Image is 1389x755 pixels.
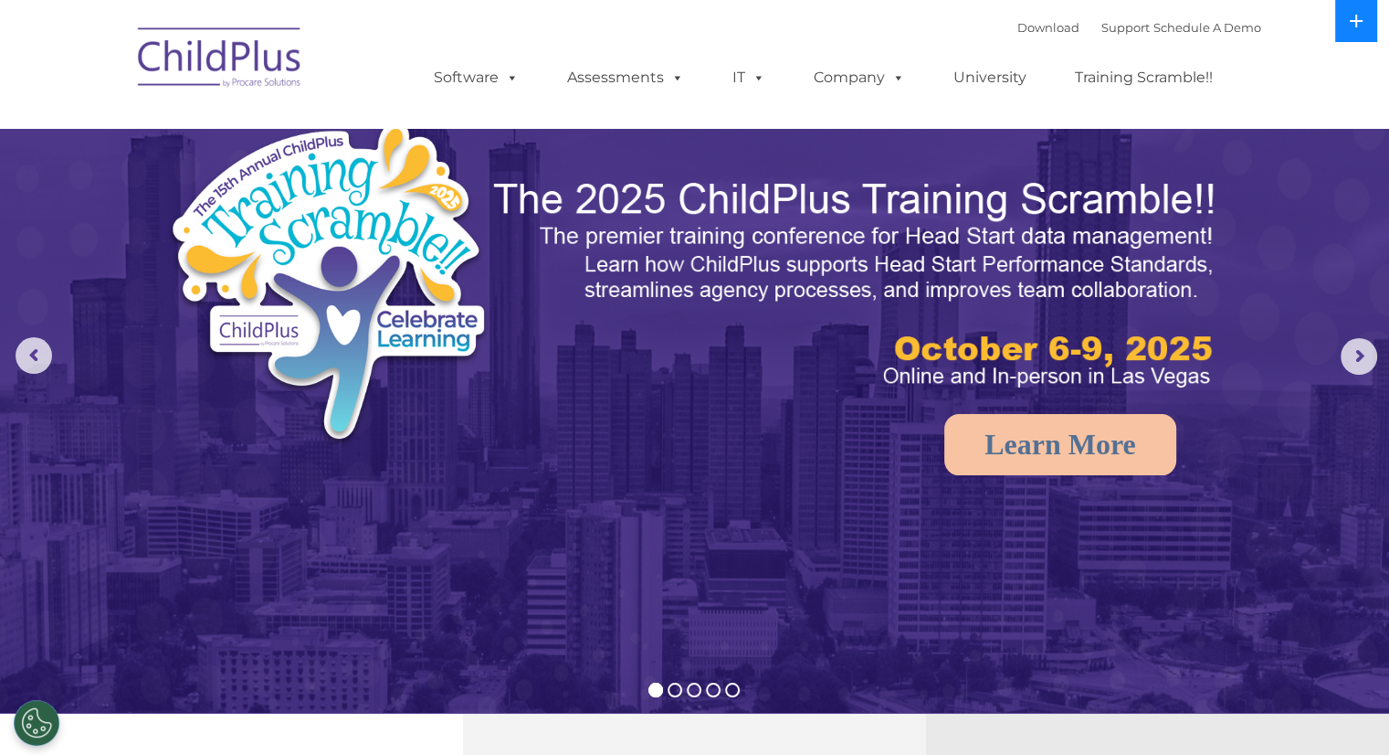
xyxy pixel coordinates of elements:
[416,59,537,96] a: Software
[1101,20,1150,35] a: Support
[129,15,311,106] img: ChildPlus by Procare Solutions
[944,414,1176,475] a: Learn More
[549,59,702,96] a: Assessments
[935,59,1045,96] a: University
[14,700,59,746] button: Cookies Settings
[795,59,923,96] a: Company
[1153,20,1261,35] a: Schedule A Demo
[1057,59,1231,96] a: Training Scramble!!
[1017,20,1261,35] font: |
[714,59,784,96] a: IT
[254,121,310,134] span: Last name
[254,196,331,209] span: Phone number
[1017,20,1079,35] a: Download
